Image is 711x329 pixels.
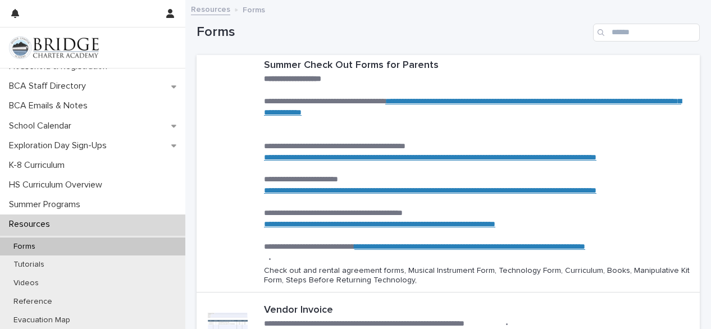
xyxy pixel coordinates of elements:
[4,219,59,230] p: Resources
[264,60,695,72] p: Summer Check Out Forms for Parents
[9,36,99,59] img: V1C1m3IdTEidaUdm9Hs0
[197,24,589,40] h1: Forms
[4,180,111,190] p: HS Curriculum Overview
[264,304,695,317] p: Vendor Invoice
[505,319,508,329] p: •
[4,81,95,92] p: BCA Staff Directory
[4,316,79,325] p: Evacuation Map
[4,121,80,131] p: School Calendar
[4,160,74,171] p: K-8 Curriculum
[4,199,89,210] p: Summer Programs
[264,266,695,285] p: Check out and rental agreement forms, Musical Instrument Form, Technology Form, Curriculum, Books...
[268,254,271,264] p: •
[4,297,61,307] p: Reference
[4,278,48,288] p: Videos
[4,100,97,111] p: BCA Emails & Notes
[4,260,53,269] p: Tutorials
[4,242,44,252] p: Forms
[243,3,265,15] p: Forms
[191,2,230,15] a: Resources
[4,140,116,151] p: Exploration Day Sign-Ups
[593,24,700,42] input: Search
